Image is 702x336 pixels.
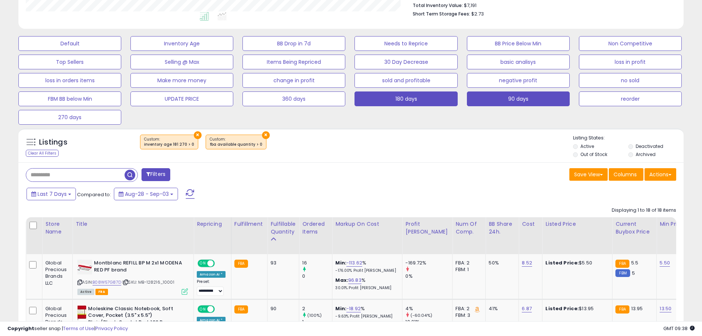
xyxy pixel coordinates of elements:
[130,55,233,69] button: Selling @ Max
[39,137,67,148] h5: Listings
[45,305,67,332] div: Global Precious Brands LLC
[114,188,178,200] button: Aug-28 - Sep-03
[142,168,170,181] button: Filters
[332,217,402,254] th: The percentage added to the cost of goods (COGS) that forms the calculator for Min & Max prices.
[77,191,111,198] span: Compared to:
[77,289,94,295] span: All listings currently available for purchase on Amazon
[125,190,169,198] span: Aug-28 - Sep-03
[95,289,108,295] span: FBA
[346,305,361,312] a: -18.92
[660,305,671,312] a: 13.50
[335,277,397,291] div: %
[632,270,635,277] span: 5
[335,268,397,273] p: -176.00% Profit [PERSON_NAME]
[122,279,174,285] span: | SKU: MB-128216_10001
[130,73,233,88] button: Make more money
[580,143,594,149] label: Active
[198,306,207,312] span: ON
[612,207,676,214] div: Displaying 1 to 18 of 18 items
[545,305,607,312] div: $13.95
[18,91,121,106] button: FBM BB below Min
[38,190,67,198] span: Last 7 Days
[615,220,653,236] div: Current Buybox Price
[214,260,226,267] span: OFF
[489,260,513,266] div: 50%
[88,305,178,328] b: Moleskine Classic Notebook, Soft Cover, Pocket (3.5" x 5.5") Plain/Blank, Scarlet Red, 192 Pages
[413,2,463,8] b: Total Inventory Value:
[609,168,643,181] button: Columns
[270,305,293,312] div: 90
[335,314,397,319] p: -9.63% Profit [PERSON_NAME]
[302,305,332,312] div: 2
[335,285,397,291] p: 30.01% Profit [PERSON_NAME]
[234,305,248,314] small: FBA
[522,305,532,312] a: 6.87
[45,220,69,236] div: Store Name
[335,260,397,273] div: %
[210,136,262,148] span: Custom:
[411,312,432,318] small: (-60.04%)
[467,36,570,51] button: BB Price Below Min
[197,271,226,278] div: Amazon AI *
[522,259,532,267] a: 8.52
[631,305,643,312] span: 13.95
[355,55,457,69] button: 30 Day Decrease
[214,306,226,312] span: OFF
[302,220,329,236] div: Ordered Items
[405,220,449,236] div: Profit [PERSON_NAME]
[348,277,362,284] a: 96.83
[270,220,296,236] div: Fulfillable Quantity
[302,260,332,266] div: 16
[413,11,470,17] b: Short Term Storage Fees:
[130,36,233,51] button: Inventory Age
[660,220,698,228] div: Min Price
[194,131,202,139] button: ×
[615,260,629,268] small: FBA
[7,325,128,332] div: seller snap | |
[455,305,480,312] div: FBA: 2
[95,325,128,332] a: Privacy Policy
[335,305,397,319] div: %
[579,55,682,69] button: loss in profit
[7,325,34,332] strong: Copyright
[335,305,346,312] b: Min:
[614,171,637,178] span: Columns
[645,168,676,181] button: Actions
[346,259,362,267] a: -113.62
[355,73,457,88] button: sold and profitable
[573,135,684,142] p: Listing States:
[18,110,121,125] button: 270 days
[455,260,480,266] div: FBA: 2
[144,142,194,147] div: inventory age 181 270 > 0
[92,279,121,285] a: B08W57G87D
[631,259,638,266] span: 5.5
[405,305,452,312] div: 4%
[569,168,608,181] button: Save View
[335,220,399,228] div: Markup on Cost
[144,136,194,148] span: Custom:
[467,73,570,88] button: negative profit
[307,312,322,318] small: (100%)
[262,131,270,139] button: ×
[234,260,248,268] small: FBA
[405,273,452,280] div: 0%
[636,151,656,157] label: Archived
[77,305,86,320] img: 41o0N3r9bSL._SL40_.jpg
[302,273,332,280] div: 0
[455,220,482,236] div: Num of Comp.
[210,142,262,147] div: fba available quantity > 0
[545,260,607,266] div: $5.50
[545,305,579,312] b: Listed Price:
[18,36,121,51] button: Default
[197,279,226,296] div: Preset:
[489,305,513,312] div: 41%
[45,260,67,287] div: Global Precious Brands LLC
[467,55,570,69] button: basic analisys
[270,260,293,266] div: 93
[615,305,629,314] small: FBA
[660,259,670,267] a: 5.50
[413,0,671,9] li: $7,191
[242,91,345,106] button: 360 days
[615,269,630,277] small: FBM
[198,260,207,267] span: ON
